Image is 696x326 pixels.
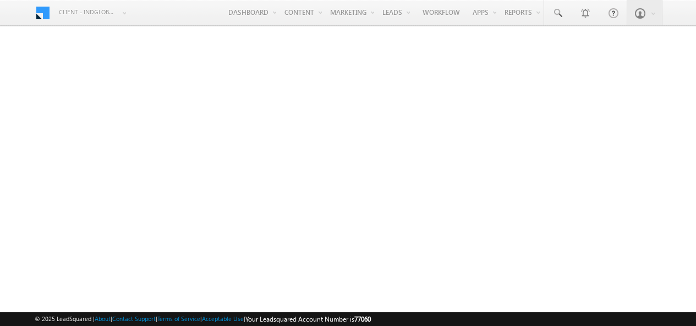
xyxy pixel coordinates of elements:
[157,315,200,322] a: Terms of Service
[35,314,371,324] span: © 2025 LeadSquared | | | | |
[59,7,117,18] span: Client - indglobal1 (77060)
[245,315,371,323] span: Your Leadsquared Account Number is
[354,315,371,323] span: 77060
[95,315,111,322] a: About
[202,315,244,322] a: Acceptable Use
[112,315,156,322] a: Contact Support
